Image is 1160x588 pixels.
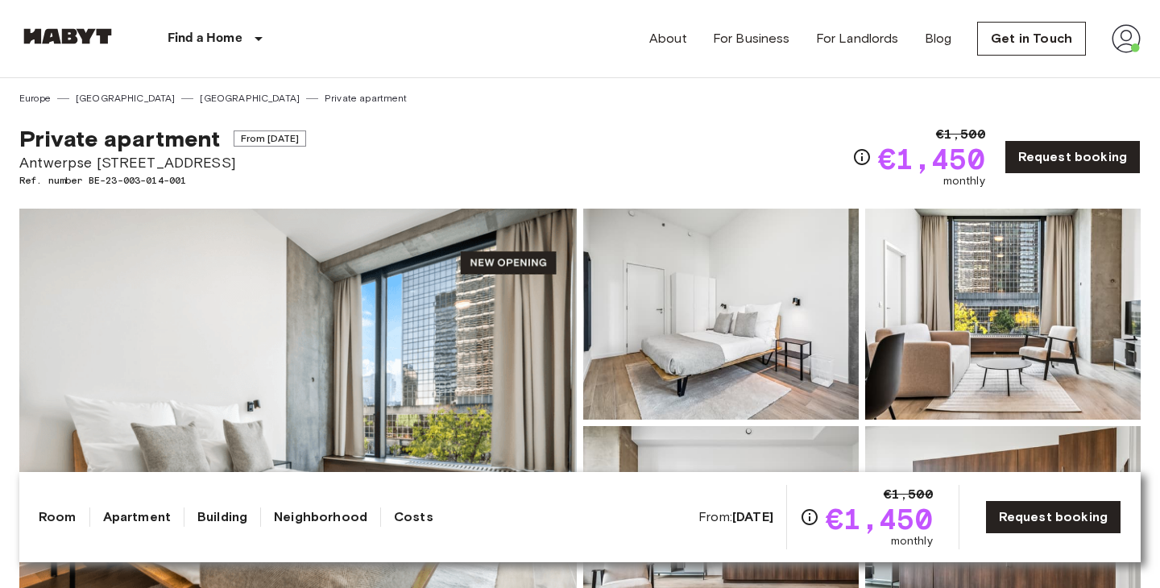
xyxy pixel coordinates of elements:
a: Room [39,507,77,527]
span: Private apartment [19,125,221,152]
span: Ref. number BE-23-003-014-001 [19,173,306,188]
span: From [DATE] [234,130,307,147]
p: Find a Home [168,29,242,48]
b: [DATE] [732,509,773,524]
a: About [649,29,687,48]
span: €1,500 [936,125,985,144]
a: Building [197,507,247,527]
span: €1,500 [884,485,933,504]
a: Neighborhood [274,507,367,527]
a: Request booking [985,500,1121,534]
a: Apartment [103,507,171,527]
span: monthly [943,173,985,189]
span: From: [698,508,773,526]
a: Private apartment [325,91,408,106]
a: Request booking [1005,140,1141,174]
a: For Business [713,29,790,48]
span: €1,450 [878,144,985,173]
a: [GEOGRAPHIC_DATA] [76,91,176,106]
a: Europe [19,91,51,106]
svg: Check cost overview for full price breakdown. Please note that discounts apply to new joiners onl... [800,507,819,527]
a: Get in Touch [977,22,1086,56]
svg: Check cost overview for full price breakdown. Please note that discounts apply to new joiners onl... [852,147,872,167]
a: For Landlords [816,29,899,48]
span: Antwerpse [STREET_ADDRESS] [19,152,306,173]
img: avatar [1112,24,1141,53]
a: Blog [925,29,952,48]
span: €1,450 [826,504,933,533]
a: [GEOGRAPHIC_DATA] [200,91,300,106]
span: monthly [891,533,933,549]
img: Habyt [19,28,116,44]
img: Picture of unit BE-23-003-014-001 [583,209,859,420]
a: Costs [394,507,433,527]
img: Picture of unit BE-23-003-014-001 [865,209,1141,420]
